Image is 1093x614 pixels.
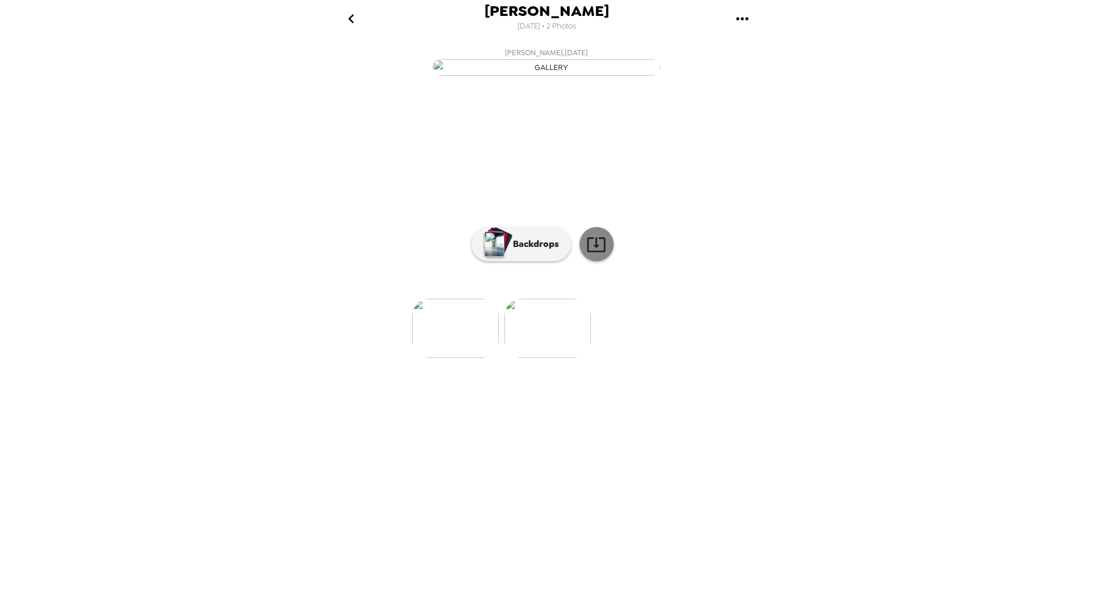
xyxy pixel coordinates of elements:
[507,237,559,251] p: Backdrops
[471,227,571,261] button: Backdrops
[484,3,609,19] span: [PERSON_NAME]
[517,19,576,34] span: [DATE] • 2 Photos
[505,46,588,59] span: [PERSON_NAME] , [DATE]
[433,59,660,76] img: gallery
[319,43,774,79] button: [PERSON_NAME],[DATE]
[504,299,591,358] img: gallery
[412,299,499,358] img: gallery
